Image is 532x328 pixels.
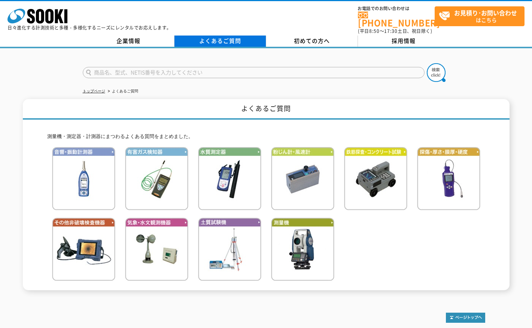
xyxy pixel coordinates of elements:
[266,36,358,47] a: 初めての方へ
[427,63,446,82] img: btn_search.png
[174,36,266,47] a: よくあるご質問
[198,218,261,281] img: 土質試験機
[446,313,485,323] img: トップページへ
[294,37,330,45] span: 初めての方へ
[271,147,334,210] img: 粉じん計・風速計
[83,36,174,47] a: 企業情報
[435,6,525,26] a: お見積り･お問い合わせはこちら
[7,25,171,30] p: 日々進化する計測技術と多種・多様化するニーズにレンタルでお応えします。
[358,12,435,27] a: [PHONE_NUMBER]
[198,147,261,210] img: 水質測定器
[23,99,510,120] h1: よくあるご質問
[125,147,188,210] img: 有害ガス検知器
[417,147,480,210] img: 探傷・厚さ・膜厚・硬度
[344,147,407,210] img: 鉄筋検査・コンクリート試験
[271,218,334,281] img: 測量機
[358,28,432,34] span: (平日 ～ 土日、祝日除く)
[369,28,380,34] span: 8:50
[439,7,524,25] span: はこちら
[83,89,105,93] a: トップページ
[47,133,485,141] p: 測量機・測定器・計測器にまつわるよくある質問をまとめました。
[384,28,398,34] span: 17:30
[358,36,450,47] a: 採用情報
[125,218,188,281] img: 気象・水文観測機器
[358,6,435,11] span: お電話でのお問い合わせは
[52,147,115,210] img: 音響・振動計測器
[454,8,517,17] strong: お見積り･お問い合わせ
[83,67,425,78] input: 商品名、型式、NETIS番号を入力してください
[52,218,115,281] img: その他非破壊検査機器
[106,88,138,95] li: よくあるご質問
